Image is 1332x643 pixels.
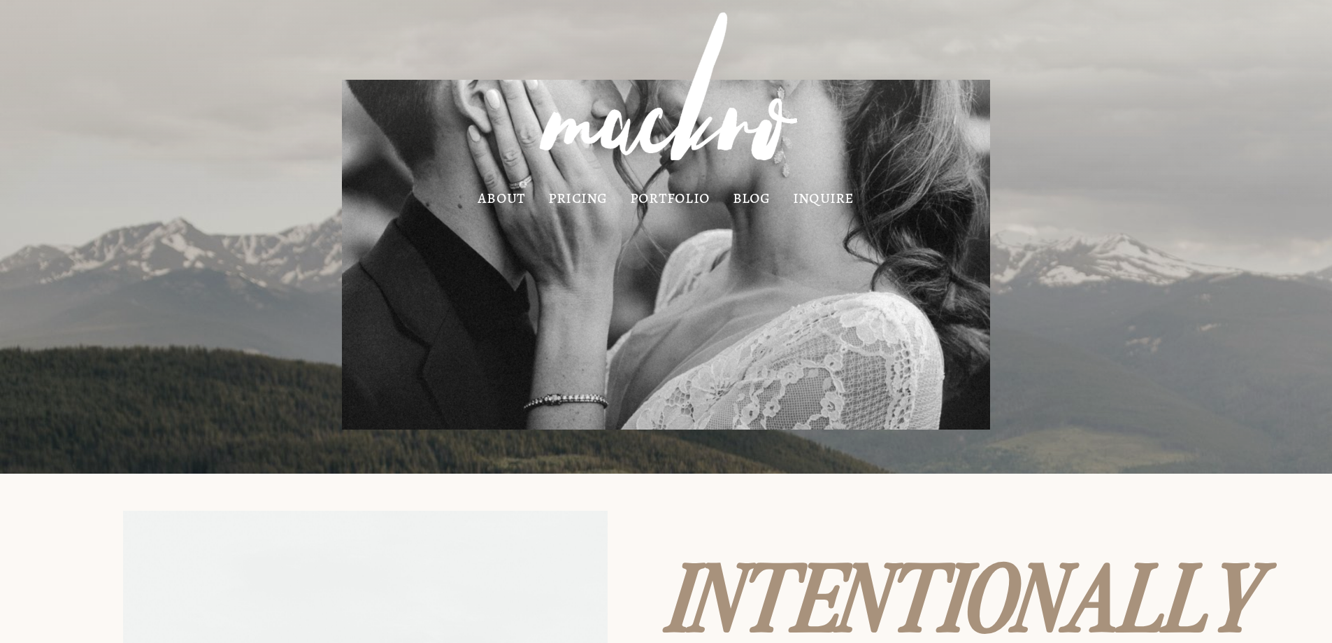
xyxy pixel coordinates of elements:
[793,192,854,204] a: inquire
[510,1,822,188] img: MACKRO PHOTOGRAPHY | Denver Colorado Wedding Photographer
[478,192,525,204] a: about
[630,192,710,204] a: portfolio
[548,192,608,204] a: pricing
[733,192,771,204] a: blog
